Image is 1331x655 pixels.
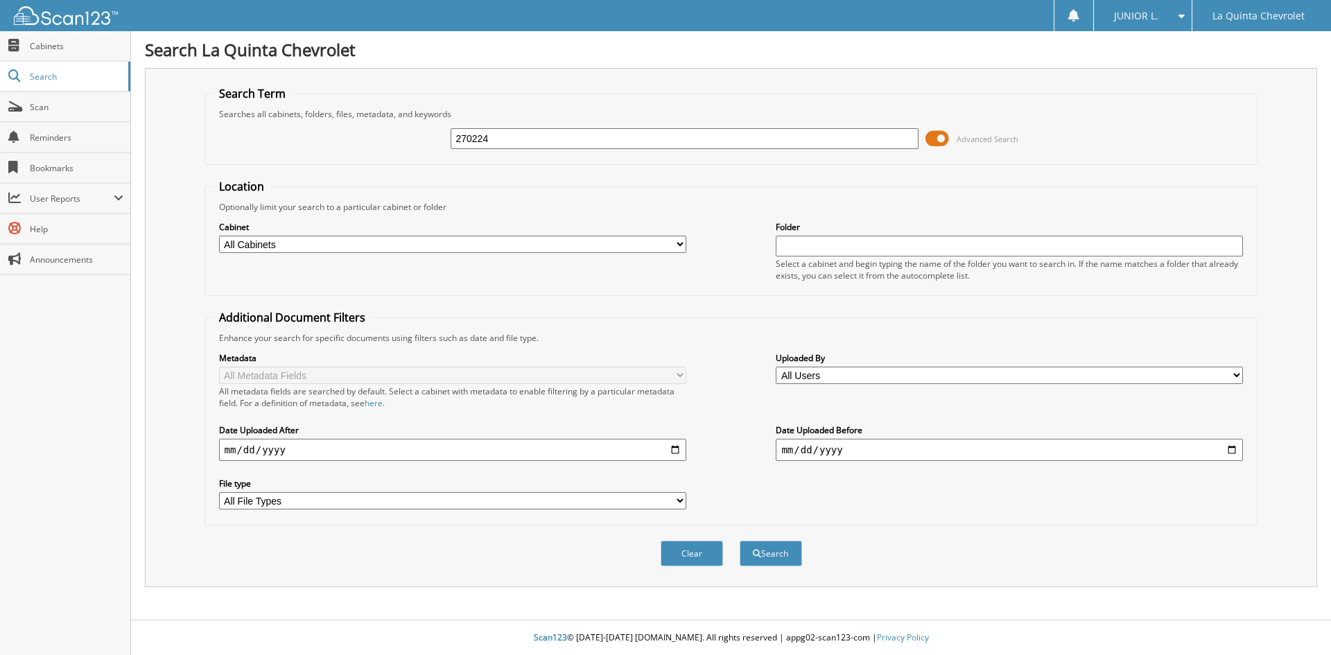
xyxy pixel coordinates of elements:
[219,478,686,489] label: File type
[776,424,1243,436] label: Date Uploaded Before
[212,332,1251,344] div: Enhance your search for specific documents using filters such as date and file type.
[219,352,686,364] label: Metadata
[145,38,1317,61] h1: Search La Quinta Chevrolet
[534,631,567,643] span: Scan123
[30,254,123,265] span: Announcements
[1212,12,1305,20] span: La Quinta Chevrolet
[30,101,123,113] span: Scan
[212,86,293,101] legend: Search Term
[219,424,686,436] label: Date Uploaded After
[219,439,686,461] input: start
[776,352,1243,364] label: Uploaded By
[30,40,123,52] span: Cabinets
[776,221,1243,233] label: Folder
[776,258,1243,281] div: Select a cabinet and begin typing the name of the folder you want to search in. If the name match...
[212,201,1251,213] div: Optionally limit your search to a particular cabinet or folder
[30,223,123,235] span: Help
[30,71,121,82] span: Search
[219,221,686,233] label: Cabinet
[957,134,1018,144] span: Advanced Search
[212,108,1251,120] div: Searches all cabinets, folders, files, metadata, and keywords
[740,541,802,566] button: Search
[14,6,118,25] img: scan123-logo-white.svg
[365,397,383,409] a: here
[219,385,686,409] div: All metadata fields are searched by default. Select a cabinet with metadata to enable filtering b...
[30,162,123,174] span: Bookmarks
[30,193,114,204] span: User Reports
[1114,12,1158,20] span: JUNIOR L.
[877,631,929,643] a: Privacy Policy
[212,179,271,194] legend: Location
[661,541,723,566] button: Clear
[131,621,1331,655] div: © [DATE]-[DATE] [DOMAIN_NAME]. All rights reserved | appg02-scan123-com |
[212,310,372,325] legend: Additional Document Filters
[776,439,1243,461] input: end
[30,132,123,143] span: Reminders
